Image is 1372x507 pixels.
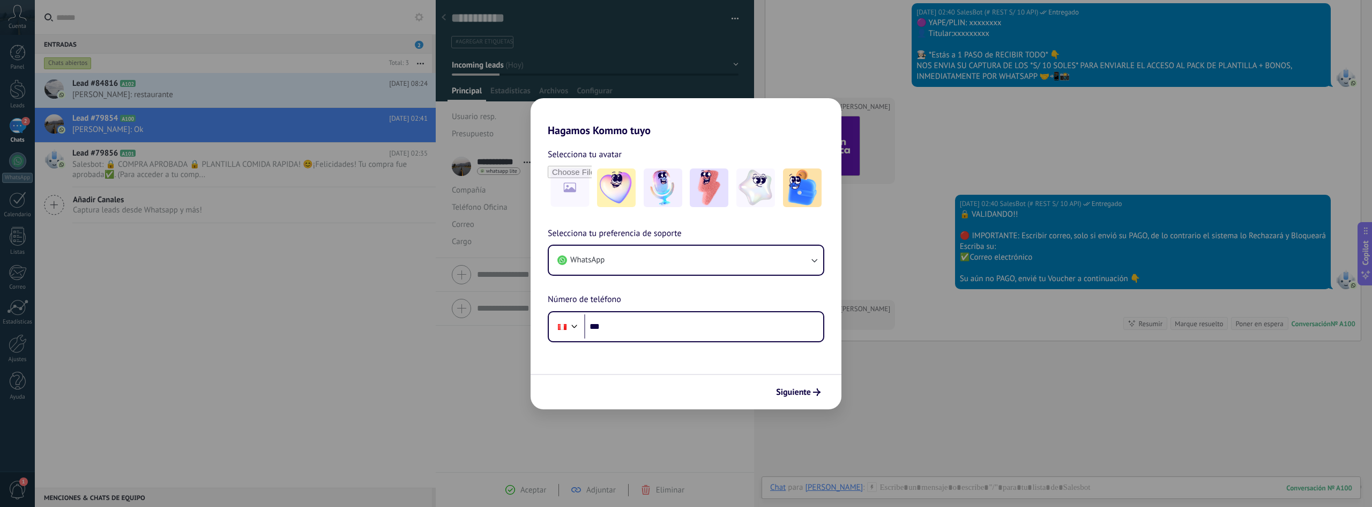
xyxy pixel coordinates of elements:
[570,255,605,266] span: WhatsApp
[549,246,823,275] button: WhatsApp
[771,383,825,401] button: Siguiente
[548,148,622,161] span: Selecciona tu avatar
[548,227,682,241] span: Selecciona tu preferencia de soporte
[783,168,822,207] img: -5.jpeg
[644,168,682,207] img: -2.jpeg
[597,168,636,207] img: -1.jpeg
[776,388,811,396] span: Siguiente
[690,168,728,207] img: -3.jpeg
[736,168,775,207] img: -4.jpeg
[552,315,572,338] div: Peru: + 51
[548,293,621,307] span: Número de teléfono
[531,98,841,137] h2: Hagamos Kommo tuyo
